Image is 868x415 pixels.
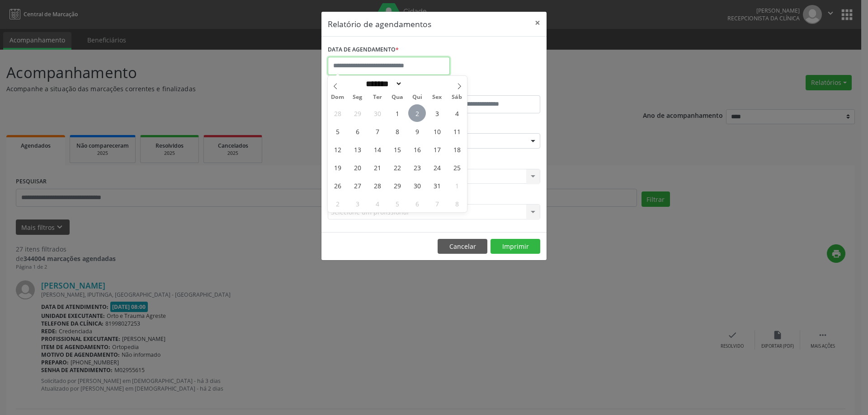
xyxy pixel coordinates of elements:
[349,159,366,176] span: Outubro 20, 2025
[363,79,402,89] select: Month
[329,104,346,122] span: Setembro 28, 2025
[402,79,432,89] input: Year
[448,177,466,194] span: Novembro 1, 2025
[408,140,426,158] span: Outubro 16, 2025
[368,195,386,212] span: Novembro 4, 2025
[436,81,540,95] label: ATÉ
[329,122,346,140] span: Outubro 5, 2025
[438,239,487,254] button: Cancelar
[388,122,406,140] span: Outubro 8, 2025
[448,104,466,122] span: Outubro 4, 2025
[428,195,446,212] span: Novembro 7, 2025
[328,18,431,30] h5: Relatório de agendamentos
[368,122,386,140] span: Outubro 7, 2025
[448,140,466,158] span: Outubro 18, 2025
[388,159,406,176] span: Outubro 22, 2025
[329,177,346,194] span: Outubro 26, 2025
[349,140,366,158] span: Outubro 13, 2025
[368,140,386,158] span: Outubro 14, 2025
[329,140,346,158] span: Outubro 12, 2025
[448,159,466,176] span: Outubro 25, 2025
[448,122,466,140] span: Outubro 11, 2025
[329,195,346,212] span: Novembro 2, 2025
[428,122,446,140] span: Outubro 10, 2025
[329,159,346,176] span: Outubro 19, 2025
[407,94,427,100] span: Qui
[408,122,426,140] span: Outubro 9, 2025
[348,94,368,100] span: Seg
[368,104,386,122] span: Setembro 30, 2025
[368,94,387,100] span: Ter
[349,122,366,140] span: Outubro 6, 2025
[428,177,446,194] span: Outubro 31, 2025
[388,195,406,212] span: Novembro 5, 2025
[408,159,426,176] span: Outubro 23, 2025
[349,195,366,212] span: Novembro 3, 2025
[428,140,446,158] span: Outubro 17, 2025
[328,94,348,100] span: Dom
[328,43,399,57] label: DATA DE AGENDAMENTO
[428,159,446,176] span: Outubro 24, 2025
[388,177,406,194] span: Outubro 29, 2025
[408,104,426,122] span: Outubro 2, 2025
[408,177,426,194] span: Outubro 30, 2025
[448,195,466,212] span: Novembro 8, 2025
[368,159,386,176] span: Outubro 21, 2025
[349,177,366,194] span: Outubro 27, 2025
[428,104,446,122] span: Outubro 3, 2025
[388,104,406,122] span: Outubro 1, 2025
[368,177,386,194] span: Outubro 28, 2025
[427,94,447,100] span: Sex
[408,195,426,212] span: Novembro 6, 2025
[349,104,366,122] span: Setembro 29, 2025
[447,94,467,100] span: Sáb
[388,140,406,158] span: Outubro 15, 2025
[528,12,547,34] button: Close
[387,94,407,100] span: Qua
[491,239,540,254] button: Imprimir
